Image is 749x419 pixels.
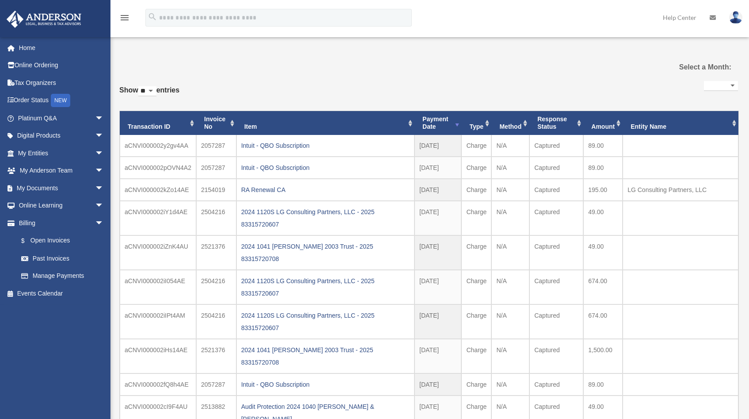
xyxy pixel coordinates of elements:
div: Intuit - QBO Subscription [241,378,410,391]
a: Online Learningarrow_drop_down [6,197,117,215]
label: Show entries [119,84,179,105]
a: $Open Invoices [12,232,117,250]
th: Type: activate to sort column ascending [461,111,491,135]
td: aCNVI000002y2gv4AA [120,135,196,157]
i: menu [119,12,130,23]
i: search [148,12,157,22]
a: Billingarrow_drop_down [6,214,117,232]
td: Captured [529,339,583,373]
td: N/A [491,304,529,339]
td: Charge [461,201,491,235]
td: Charge [461,157,491,179]
td: [DATE] [414,201,461,235]
td: Charge [461,339,491,373]
td: 2057287 [196,373,236,396]
th: Payment Date: activate to sort column ascending [414,111,461,135]
td: Charge [461,235,491,270]
td: 2504216 [196,270,236,304]
td: aCNVI000002pOVN4A2 [120,157,196,179]
td: N/A [491,135,529,157]
a: Platinum Q&Aarrow_drop_down [6,109,117,127]
span: arrow_drop_down [95,162,113,180]
a: Tax Organizers [6,74,117,92]
td: aCNVI000002iZnK4AU [120,235,196,270]
td: aCNVI000002iY1d4AE [120,201,196,235]
td: [DATE] [414,157,461,179]
td: Charge [461,373,491,396]
div: RA Renewal CA [241,184,410,196]
td: 89.00 [583,157,623,179]
td: 1,500.00 [583,339,623,373]
td: 2504216 [196,201,236,235]
th: Response Status: activate to sort column ascending [529,111,583,135]
td: N/A [491,270,529,304]
a: Past Invoices [12,250,113,267]
td: [DATE] [414,304,461,339]
td: Charge [461,135,491,157]
td: [DATE] [414,339,461,373]
a: Digital Productsarrow_drop_down [6,127,117,145]
td: N/A [491,339,529,373]
td: [DATE] [414,373,461,396]
th: Item: activate to sort column ascending [236,111,414,135]
span: arrow_drop_down [95,109,113,127]
th: Amount: activate to sort column ascending [583,111,623,135]
td: Captured [529,157,583,179]
a: Home [6,39,117,57]
td: [DATE] [414,179,461,201]
td: 89.00 [583,135,623,157]
a: Events Calendar [6,284,117,302]
td: Charge [461,179,491,201]
a: Order StatusNEW [6,92,117,110]
td: [DATE] [414,270,461,304]
td: 2057287 [196,157,236,179]
td: Captured [529,304,583,339]
div: 2024 1041 [PERSON_NAME] 2003 Trust - 2025 83315720708 [241,344,410,369]
td: 195.00 [583,179,623,201]
div: NEW [51,94,70,107]
span: arrow_drop_down [95,144,113,162]
label: Select a Month: [642,61,731,73]
td: N/A [491,373,529,396]
th: Invoice No: activate to sort column ascending [196,111,236,135]
img: User Pic [729,11,742,24]
img: Anderson Advisors Platinum Portal [4,11,84,28]
td: 2057287 [196,135,236,157]
a: My Anderson Teamarrow_drop_down [6,162,117,180]
td: aCNVI000002iI054AE [120,270,196,304]
td: aCNVI000002iIPt4AM [120,304,196,339]
td: N/A [491,179,529,201]
td: 89.00 [583,373,623,396]
td: [DATE] [414,235,461,270]
td: Charge [461,304,491,339]
span: arrow_drop_down [95,127,113,145]
a: Online Ordering [6,57,117,74]
td: Captured [529,270,583,304]
div: 2024 1041 [PERSON_NAME] 2003 Trust - 2025 83315720708 [241,240,410,265]
div: 2024 1120S LG Consulting Partners, LLC - 2025 83315720607 [241,275,410,300]
td: Captured [529,235,583,270]
td: 2504216 [196,304,236,339]
select: Showentries [138,86,156,96]
td: aCNVI000002fQ8h4AE [120,373,196,396]
span: arrow_drop_down [95,214,113,232]
td: Captured [529,179,583,201]
td: 49.00 [583,201,623,235]
a: My Entitiesarrow_drop_down [6,144,117,162]
td: aCNVI000002iHs14AE [120,339,196,373]
a: My Documentsarrow_drop_down [6,179,117,197]
td: Captured [529,201,583,235]
span: arrow_drop_down [95,179,113,197]
td: 2154019 [196,179,236,201]
td: 674.00 [583,270,623,304]
th: Transaction ID: activate to sort column ascending [120,111,196,135]
td: [DATE] [414,135,461,157]
td: 49.00 [583,235,623,270]
td: 674.00 [583,304,623,339]
td: aCNVI000002kZo14AE [120,179,196,201]
td: LG Consulting Partners, LLC [623,179,738,201]
td: N/A [491,201,529,235]
span: $ [26,235,30,246]
th: Entity Name: activate to sort column ascending [623,111,738,135]
td: N/A [491,157,529,179]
